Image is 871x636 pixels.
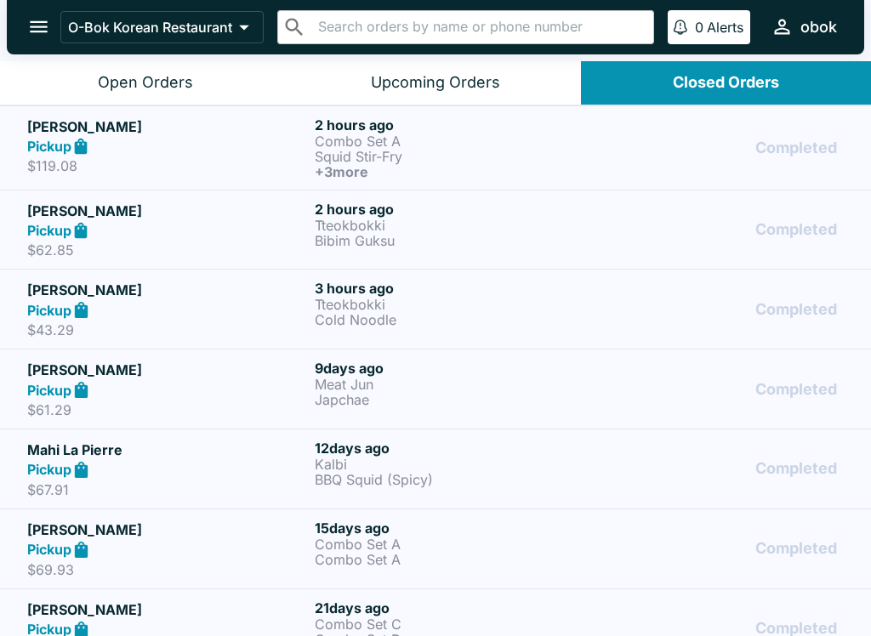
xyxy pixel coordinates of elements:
p: Tteokbokki [315,218,595,233]
p: Combo Set A [315,552,595,567]
strong: Pickup [27,541,71,558]
p: $62.85 [27,241,308,258]
p: Bibim Guksu [315,233,595,248]
span: 15 days ago [315,520,390,537]
p: Alerts [707,19,743,36]
strong: Pickup [27,461,71,478]
strong: Pickup [27,382,71,399]
h5: [PERSON_NAME] [27,280,308,300]
p: $119.08 [27,157,308,174]
p: Combo Set A [315,133,595,149]
h5: [PERSON_NAME] [27,599,308,620]
p: Combo Set C [315,616,595,632]
strong: Pickup [27,302,71,319]
span: 21 days ago [315,599,390,616]
h5: [PERSON_NAME] [27,201,308,221]
h6: 2 hours ago [315,201,595,218]
p: Japchae [315,392,595,407]
h5: [PERSON_NAME] [27,116,308,137]
span: 12 days ago [315,440,390,457]
div: obok [800,17,837,37]
button: obok [764,9,844,45]
strong: Pickup [27,138,71,155]
div: Upcoming Orders [371,73,500,93]
h6: + 3 more [315,164,595,179]
button: O-Bok Korean Restaurant [60,11,264,43]
p: 0 [695,19,703,36]
h5: [PERSON_NAME] [27,520,308,540]
span: 9 days ago [315,360,384,377]
div: Open Orders [98,73,193,93]
h5: Mahi La Pierre [27,440,308,460]
p: Squid Stir-Fry [315,149,595,164]
input: Search orders by name or phone number [313,15,646,39]
p: Cold Noodle [315,312,595,327]
p: $67.91 [27,481,308,498]
h6: 2 hours ago [315,116,595,133]
div: Closed Orders [673,73,779,93]
p: Meat Jun [315,377,595,392]
p: Tteokbokki [315,297,595,312]
h5: [PERSON_NAME] [27,360,308,380]
h6: 3 hours ago [315,280,595,297]
button: open drawer [17,5,60,48]
p: Kalbi [315,457,595,472]
p: $43.29 [27,321,308,338]
p: O-Bok Korean Restaurant [68,19,232,36]
p: $69.93 [27,561,308,578]
p: $61.29 [27,401,308,418]
p: BBQ Squid (Spicy) [315,472,595,487]
strong: Pickup [27,222,71,239]
p: Combo Set A [315,537,595,552]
